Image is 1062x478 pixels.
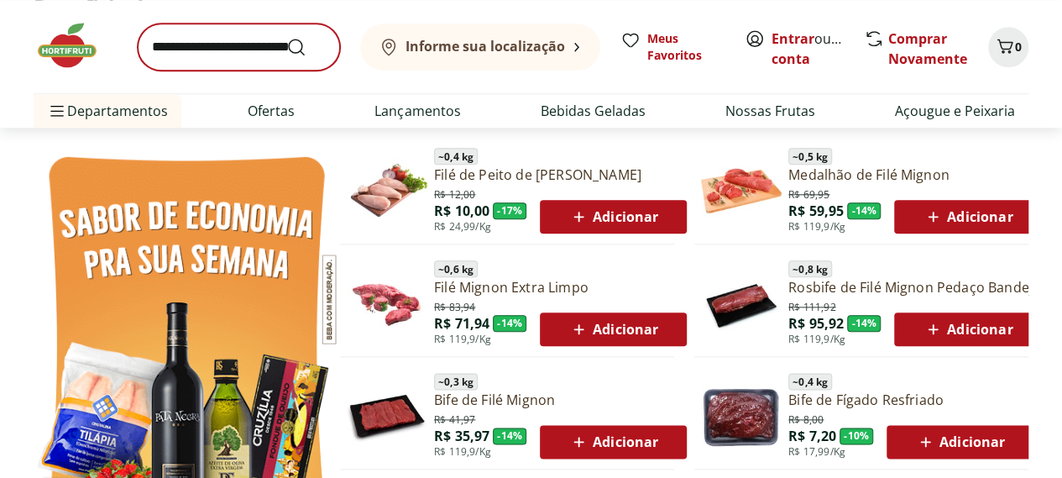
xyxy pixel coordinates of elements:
[887,425,1033,459] button: Adicionar
[434,220,491,234] span: R$ 24,99/Kg
[788,148,832,165] span: ~ 0,5 kg
[1015,39,1022,55] span: 0
[788,278,1041,297] a: Rosbife de Filé Mignon Pedaço Bandeja
[434,148,478,165] span: ~ 0,4 kg
[374,101,460,121] a: Lançamentos
[847,315,881,332] span: - 14 %
[701,263,782,344] img: Principal
[620,30,725,64] a: Meus Favoritos
[915,432,1005,452] span: Adicionar
[923,207,1012,227] span: Adicionar
[888,29,967,68] a: Comprar Novamente
[434,165,687,184] a: Filé de Peito de [PERSON_NAME]
[788,373,832,390] span: ~ 0,4 kg
[138,24,340,71] input: search
[434,314,489,333] span: R$ 71,94
[47,91,168,131] span: Departamentos
[434,410,475,427] span: R$ 41,97
[772,29,864,68] a: Criar conta
[788,314,844,333] span: R$ 95,92
[540,200,687,234] button: Adicionar
[895,101,1015,121] a: Açougue e Peixaria
[493,315,526,332] span: - 14 %
[347,263,427,344] img: Filé Mignon Extra Limpo
[434,427,489,445] span: R$ 35,97
[493,202,526,219] span: - 17 %
[788,445,845,459] span: R$ 17,99/Kg
[923,319,1012,339] span: Adicionar
[347,150,427,231] img: Filé de Peito de Frango Resfriado
[434,445,491,459] span: R$ 119,9/Kg
[434,333,491,346] span: R$ 119,9/Kg
[34,20,118,71] img: Hortifruti
[541,101,646,121] a: Bebidas Geladas
[47,91,67,131] button: Menu
[434,373,478,390] span: ~ 0,3 kg
[788,165,1041,184] a: Medalhão de Filé Mignon
[788,185,829,202] span: R$ 69,95
[434,278,687,297] a: Filé Mignon Extra Limpo
[772,29,846,69] span: ou
[725,101,815,121] a: Nossas Frutas
[840,428,873,444] span: - 10 %
[493,428,526,444] span: - 14 %
[788,333,845,346] span: R$ 119,9/Kg
[788,410,824,427] span: R$ 8,00
[788,260,832,277] span: ~ 0,8 kg
[788,202,844,220] span: R$ 59,95
[248,101,295,121] a: Ofertas
[788,220,845,234] span: R$ 119,9/Kg
[894,200,1041,234] button: Adicionar
[540,425,687,459] button: Adicionar
[286,37,327,57] button: Submit Search
[788,297,835,314] span: R$ 111,92
[788,391,1033,409] a: Bife de Fígado Resfriado
[434,391,687,409] a: Bife de Filé Mignon
[434,297,475,314] span: R$ 83,94
[434,185,475,202] span: R$ 12,00
[568,319,658,339] span: Adicionar
[540,313,687,346] button: Adicionar
[568,432,658,452] span: Adicionar
[701,376,782,456] img: Bife de Fígado Resfriado
[434,202,489,220] span: R$ 10,00
[988,27,1028,67] button: Carrinho
[360,24,600,71] button: Informe sua localização
[405,37,565,55] b: Informe sua localização
[434,260,478,277] span: ~ 0,6 kg
[568,207,658,227] span: Adicionar
[894,313,1041,346] button: Adicionar
[788,427,836,445] span: R$ 7,20
[772,29,814,48] a: Entrar
[847,202,881,219] span: - 14 %
[347,376,427,456] img: Principal
[647,30,725,64] span: Meus Favoritos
